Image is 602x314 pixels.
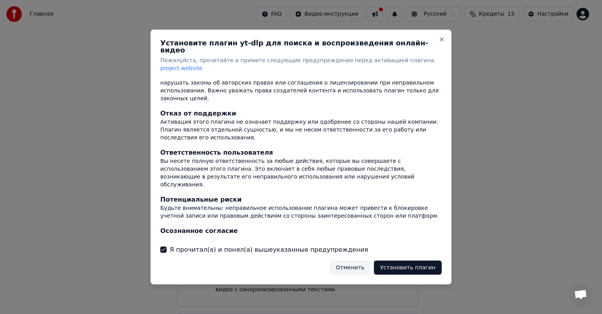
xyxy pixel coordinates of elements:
[374,260,442,274] button: Установить плагин
[160,157,442,188] div: Вы несете полную ответственность за любые действия, которые вы совершаете с использованием этого ...
[160,226,442,235] div: Осознанное согласие
[330,260,371,274] button: Отменить
[160,195,442,204] div: Потенциальные риски
[160,118,442,141] div: Активация этого плагина не означает поддержку или одобрение со стороны нашей компании. Плагин явл...
[160,40,442,54] h2: Установите плагин yt-dlp для поиска и воспроизведения онлайн-видео
[170,245,368,254] label: Я прочитал(а) и понял(а) вышеуказанные предупреждения
[160,235,442,251] div: Активируя этот плагин, вы подтверждаете, что прочитали и поняли эти предупреждения и принимаете п...
[160,65,202,71] span: project website
[160,57,442,72] p: Пожалуйста, прочитайте и примите следующие предупреждения перед активацией плагина.
[160,148,442,157] div: Ответственность пользователя
[160,108,442,118] div: Отказ от поддержки
[160,71,442,102] div: Этот плагин может позволять действия (например, скачивание контента), которые могут нарушать зако...
[160,204,442,220] div: Будьте внимательны: неправильное использование плагина может привести к блокировке учетной записи...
